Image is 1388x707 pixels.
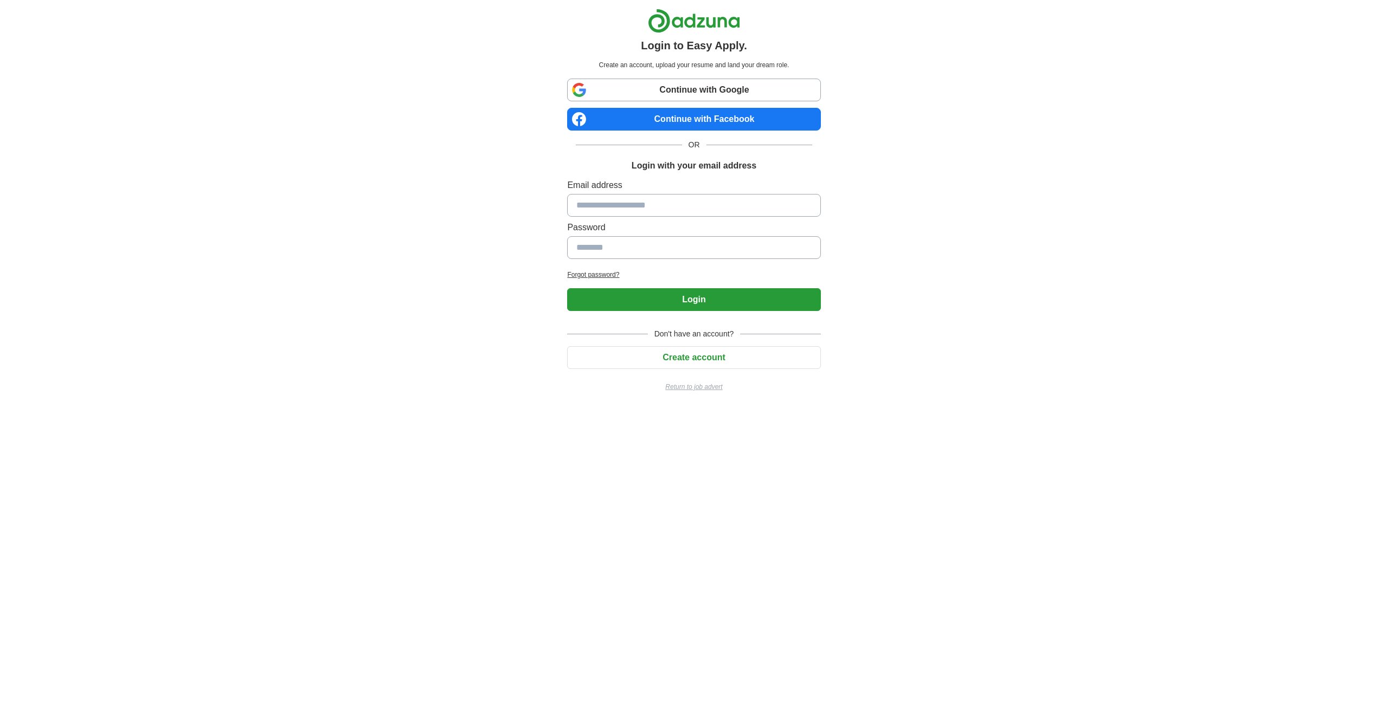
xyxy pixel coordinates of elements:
[567,382,820,392] a: Return to job advert
[648,328,741,340] span: Don't have an account?
[567,346,820,369] button: Create account
[569,60,818,70] p: Create an account, upload your resume and land your dream role.
[648,9,740,33] img: Adzuna logo
[682,139,706,151] span: OR
[567,79,820,101] a: Continue with Google
[567,221,820,234] label: Password
[632,159,756,172] h1: Login with your email address
[567,179,820,192] label: Email address
[641,37,747,54] h1: Login to Easy Apply.
[567,108,820,131] a: Continue with Facebook
[567,353,820,362] a: Create account
[567,288,820,311] button: Login
[567,270,820,280] a: Forgot password?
